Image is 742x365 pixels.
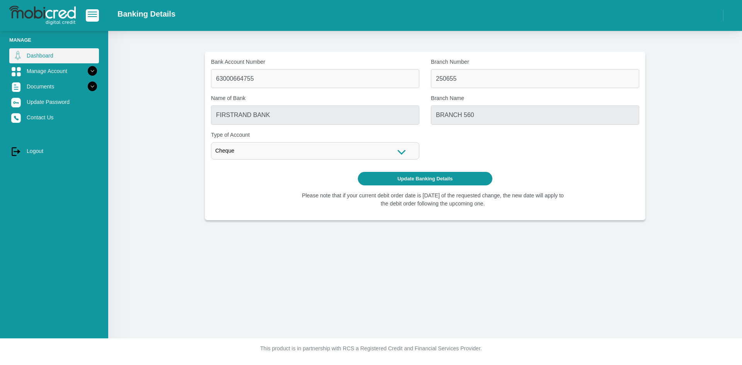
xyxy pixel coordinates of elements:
[358,172,493,185] button: Update Banking Details
[157,345,585,353] p: This product is in partnership with RCS a Registered Credit and Financial Services Provider.
[211,142,419,160] div: Cheque
[431,105,639,124] input: Branch Name
[9,64,99,78] a: Manage Account
[9,144,99,158] a: Logout
[211,131,419,139] label: Type of Account
[9,36,99,44] li: Manage
[431,58,639,66] label: Branch Number
[9,110,99,125] a: Contact Us
[300,192,566,208] li: Please note that if your current debit order date is [DATE] of the requested change, the new date...
[211,105,419,124] input: Name of Bank
[211,58,419,66] label: Bank Account Number
[211,94,419,102] label: Name of Bank
[431,94,639,102] label: Branch Name
[117,9,175,19] h2: Banking Details
[9,95,99,109] a: Update Password
[9,79,99,94] a: Documents
[9,48,99,63] a: Dashboard
[211,69,419,88] input: Bank Account Number
[9,6,76,25] img: logo-mobicred.svg
[431,69,639,88] input: Branch Number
